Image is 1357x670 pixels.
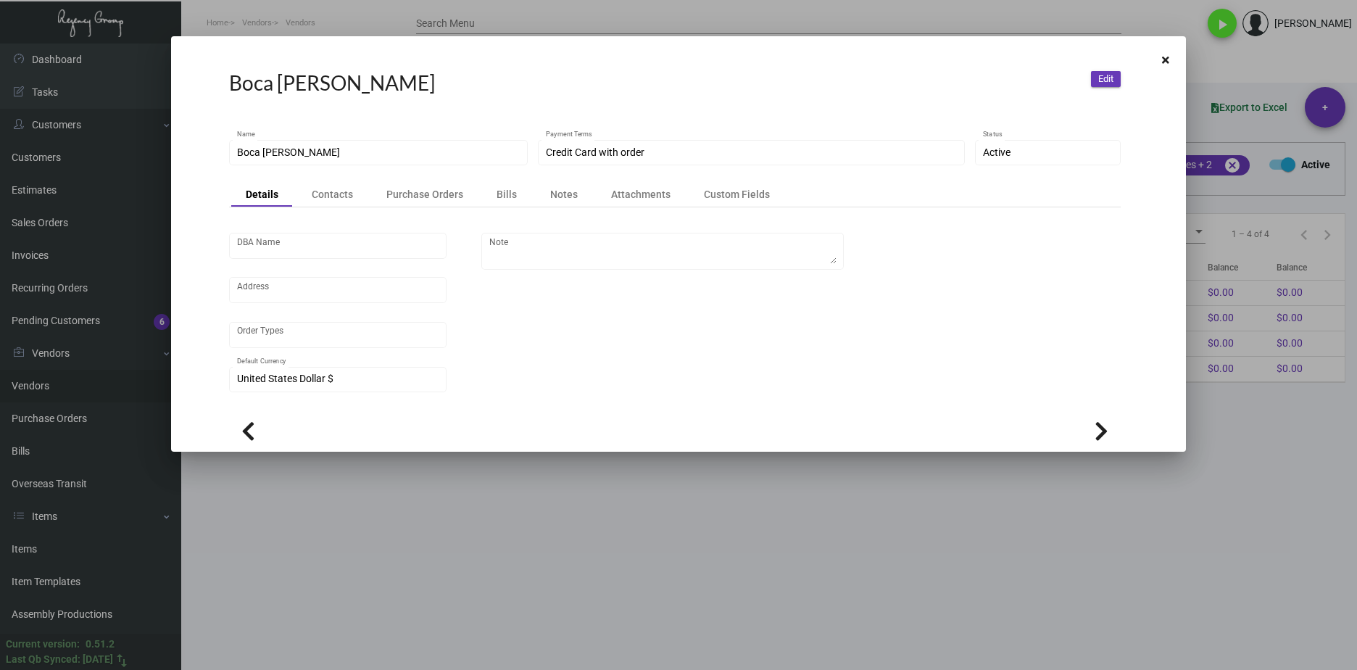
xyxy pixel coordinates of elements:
div: Notes [550,187,578,202]
input: VendorName [237,147,520,159]
span: Edit [1098,73,1113,84]
div: Attachments [611,187,671,202]
div: Bills [497,187,517,202]
span: Active [983,146,1011,158]
div: 0.51.2 [86,637,115,652]
button: Edit [1091,71,1121,87]
div: Current version: [6,637,80,652]
div: Custom Fields [704,187,770,202]
h2: Boca [PERSON_NAME] [229,71,435,96]
div: Contacts [312,187,353,202]
div: Last Qb Synced: [DATE] [6,652,113,667]
div: Details [246,187,278,202]
div: Purchase Orders [386,187,463,202]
